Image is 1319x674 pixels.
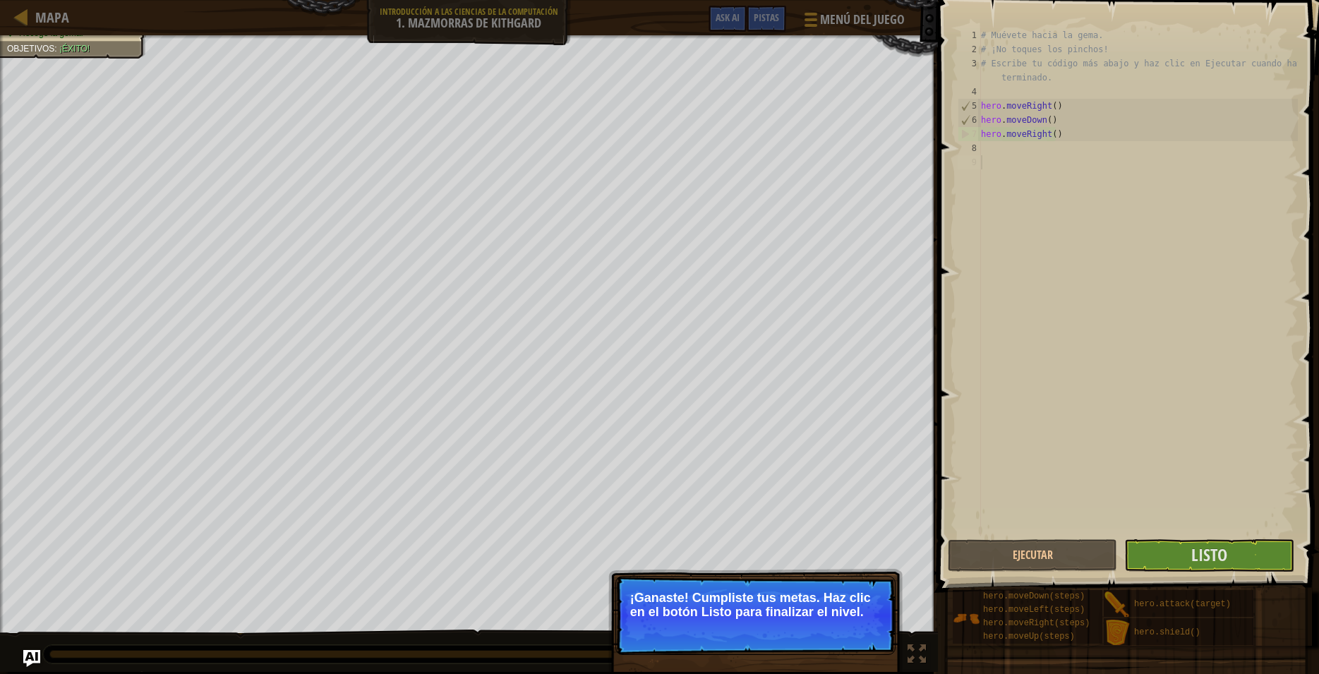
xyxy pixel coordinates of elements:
a: Mapa [28,8,69,27]
span: hero.attack(target) [1134,599,1231,609]
span: Objetivos [7,44,54,54]
span: ¡Éxito! [59,44,90,54]
span: : [54,44,59,54]
div: 1 [958,28,981,42]
button: Menú del Juego [793,6,913,39]
div: 2 [958,42,981,56]
button: Ejecutar [948,539,1117,572]
img: portrait.png [1104,620,1131,646]
img: portrait.png [953,605,980,632]
div: 6 [958,113,981,127]
span: Ask AI [716,11,740,24]
span: Pistas [754,11,779,24]
button: Ask AI [23,650,40,667]
div: 5 [958,99,981,113]
span: hero.moveRight(steps) [983,618,1090,628]
span: hero.moveUp(steps) [983,632,1075,642]
button: Listo [1124,539,1294,572]
button: Ask AI [709,6,747,32]
div: 4 [958,85,981,99]
p: ¡Ganaste! Cumpliste tus metas. Haz clic en el botón Listo para finalizar el nivel. [630,591,881,619]
span: Mapa [35,8,69,27]
span: hero.moveDown(steps) [983,591,1085,601]
span: Menú del Juego [820,11,905,29]
img: portrait.png [1104,591,1131,618]
span: hero.shield() [1134,627,1200,637]
div: 8 [958,141,981,155]
div: 9 [958,155,981,169]
span: hero.moveLeft(steps) [983,605,1085,615]
div: 7 [958,127,981,141]
span: Listo [1191,543,1227,566]
div: 3 [958,56,981,85]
